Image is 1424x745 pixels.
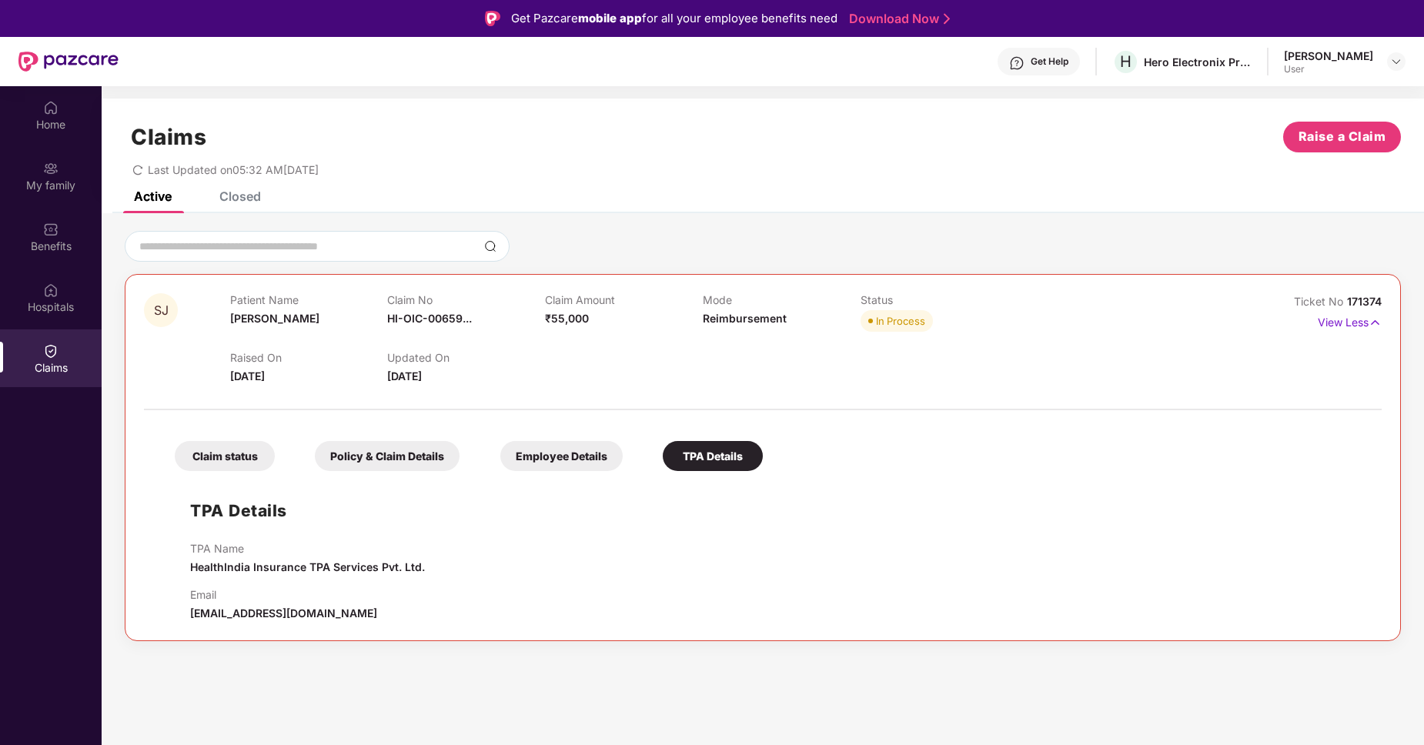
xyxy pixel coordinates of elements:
div: User [1284,63,1373,75]
div: Get Help [1031,55,1068,68]
img: svg+xml;base64,PHN2ZyBpZD0iQ2xhaW0iIHhtbG5zPSJodHRwOi8vd3d3LnczLm9yZy8yMDAwL3N2ZyIgd2lkdGg9IjIwIi... [43,343,58,359]
img: svg+xml;base64,PHN2ZyB3aWR0aD0iMjAiIGhlaWdodD0iMjAiIHZpZXdCb3g9IjAgMCAyMCAyMCIgZmlsbD0ibm9uZSIgeG... [43,161,58,176]
div: Closed [219,189,261,204]
div: Claim status [175,441,275,471]
span: [DATE] [230,369,265,383]
span: SJ [154,304,169,317]
a: Download Now [849,11,945,27]
h1: Claims [131,124,206,150]
span: [DATE] [387,369,422,383]
p: Patient Name [230,293,388,306]
span: Reimbursement [703,312,787,325]
span: Last Updated on 05:32 AM[DATE] [148,163,319,176]
span: HealthIndia Insurance TPA Services Pvt. Ltd. [190,560,425,573]
p: Claim No [387,293,545,306]
span: [EMAIL_ADDRESS][DOMAIN_NAME] [190,606,377,620]
span: redo [132,163,143,176]
span: [PERSON_NAME] [230,312,319,325]
img: svg+xml;base64,PHN2ZyBpZD0iQmVuZWZpdHMiIHhtbG5zPSJodHRwOi8vd3d3LnczLm9yZy8yMDAwL3N2ZyIgd2lkdGg9Ij... [43,222,58,237]
span: HI-OIC-00659... [387,312,472,325]
img: svg+xml;base64,PHN2ZyBpZD0iSG9tZSIgeG1sbnM9Imh0dHA6Ly93d3cudzMub3JnLzIwMDAvc3ZnIiB3aWR0aD0iMjAiIG... [43,100,58,115]
p: Email [190,588,377,601]
div: TPA Details [663,441,763,471]
img: svg+xml;base64,PHN2ZyBpZD0iU2VhcmNoLTMyeDMyIiB4bWxucz0iaHR0cDovL3d3dy53My5vcmcvMjAwMC9zdmciIHdpZH... [484,240,496,252]
img: Stroke [944,11,950,27]
img: svg+xml;base64,PHN2ZyBpZD0iRHJvcGRvd24tMzJ4MzIiIHhtbG5zPSJodHRwOi8vd3d3LnczLm9yZy8yMDAwL3N2ZyIgd2... [1390,55,1402,68]
div: Active [134,189,172,204]
span: Ticket No [1294,295,1347,308]
img: svg+xml;base64,PHN2ZyB4bWxucz0iaHR0cDovL3d3dy53My5vcmcvMjAwMC9zdmciIHdpZHRoPSIxNyIgaGVpZ2h0PSIxNy... [1369,314,1382,331]
div: [PERSON_NAME] [1284,48,1373,63]
button: Raise a Claim [1283,122,1401,152]
p: Status [861,293,1018,306]
div: In Process [876,313,925,329]
p: View Less [1318,310,1382,331]
p: TPA Name [190,542,425,555]
p: Updated On [387,351,545,364]
h1: TPA Details [190,498,287,523]
div: Policy & Claim Details [315,441,460,471]
div: Employee Details [500,441,623,471]
div: Hero Electronix Private Limited [1144,55,1252,69]
span: ₹55,000 [545,312,589,325]
img: svg+xml;base64,PHN2ZyBpZD0iSG9zcGl0YWxzIiB4bWxucz0iaHR0cDovL3d3dy53My5vcmcvMjAwMC9zdmciIHdpZHRoPS... [43,282,58,298]
p: Mode [703,293,861,306]
span: H [1120,52,1132,71]
p: Claim Amount [545,293,703,306]
p: Raised On [230,351,388,364]
strong: mobile app [578,11,642,25]
img: svg+xml;base64,PHN2ZyBpZD0iSGVscC0zMngzMiIgeG1sbnM9Imh0dHA6Ly93d3cudzMub3JnLzIwMDAvc3ZnIiB3aWR0aD... [1009,55,1025,71]
span: Raise a Claim [1299,127,1386,146]
img: New Pazcare Logo [18,52,119,72]
img: Logo [485,11,500,26]
div: Get Pazcare for all your employee benefits need [511,9,837,28]
span: 171374 [1347,295,1382,308]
